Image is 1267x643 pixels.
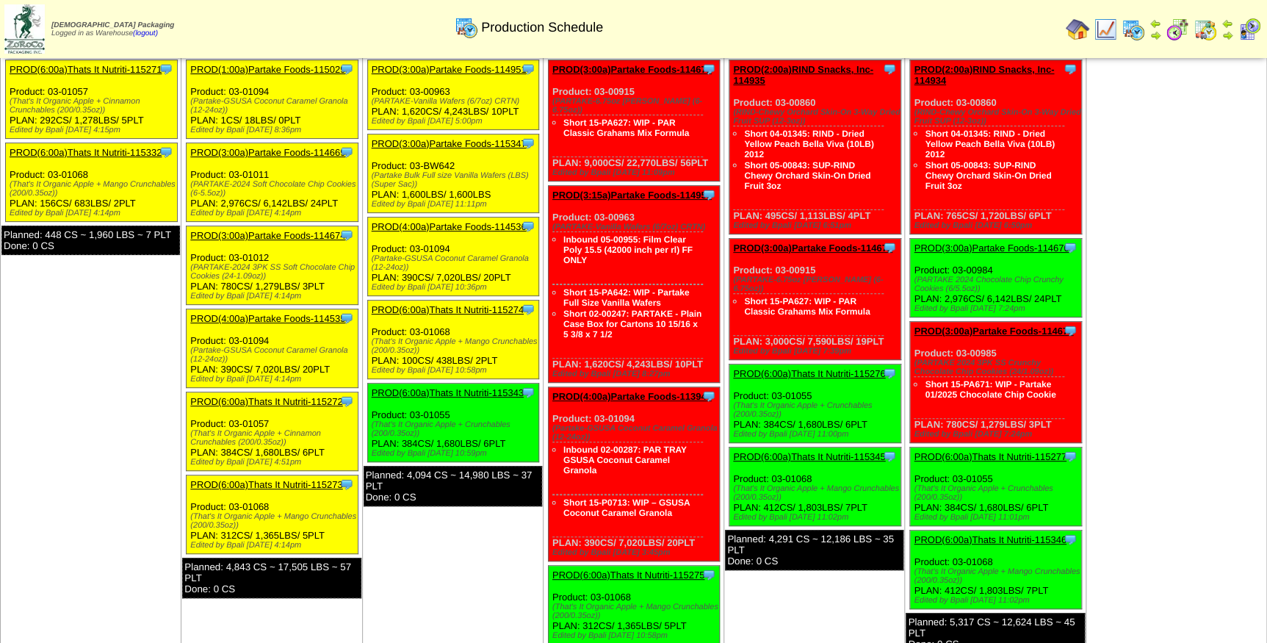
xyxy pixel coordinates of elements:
div: Edited by Bpali [DATE] 10:58pm [372,366,539,375]
div: Edited by Bpali [DATE] 4:14pm [190,375,358,384]
a: PROD(6:00a)Thats It Nutriti-115275 [552,570,704,581]
img: Tooltip [1063,62,1078,76]
a: PROD(3:00a)Partake Foods-114671 [552,64,712,75]
div: (PARTAKE-2024 3PK SS Soft Chocolate Chip Cookies (24-1.09oz)) [190,263,358,281]
img: home.gif [1066,18,1089,41]
img: calendarprod.gif [1122,18,1145,41]
img: arrowleft.gif [1149,18,1161,29]
img: arrowleft.gif [1221,18,1233,29]
div: Edited by Bpali [DATE] 11:00pm [733,430,900,439]
div: Product: 03-00985 PLAN: 780CS / 1,279LBS / 3PLT [910,322,1082,443]
a: Short 04-01345: RIND - Dried Yellow Peach Bella Viva (10LB) 2012 [744,129,874,159]
div: (That's It Organic Apple + Mango Crunchables (200/0.35oz)) [914,567,1081,585]
a: PROD(6:00a)Thats It Nutriti-115272 [190,396,342,407]
div: Product: 03-00915 PLAN: 9,000CS / 22,770LBS / 56PLT [548,60,720,182]
a: Short 05-00843: SUP-RIND Chewy Orchard Skin-On Dried Fruit 3oz [744,160,870,191]
div: (PARTAKE-2024 Soft Chocolate Chip Cookies (6-5.5oz)) [190,180,358,198]
div: Edited by Bpali [DATE] 6:51pm [733,221,900,230]
div: Product: 03-00915 PLAN: 3,000CS / 7,590LBS / 19PLT [729,239,901,360]
a: PROD(6:00a)Thats It Nutriti-115332 [10,147,162,158]
div: Edited by Bpali [DATE] 11:02pm [733,513,900,522]
a: PROD(3:00a)Partake Foods-114669 [190,147,345,158]
img: arrowright.gif [1149,29,1161,41]
a: Short 15-PA627: WIP - PAR Classic Grahams Mix Formula [744,296,870,317]
div: (Partake-GSUSA Coconut Caramel Granola (12-24oz)) [190,97,358,115]
img: calendarcustomer.gif [1238,18,1261,41]
div: (PARTAKE-Vanilla Wafers (6/7oz) CRTN) [372,97,539,106]
div: (That's It Organic Apple + Cinnamon Crunchables (200/0.35oz)) [10,97,177,115]
img: Tooltip [521,385,535,400]
img: Tooltip [1063,323,1078,338]
img: Tooltip [1063,240,1078,255]
a: PROD(1:00a)Partake Foods-115029 [190,64,345,75]
a: PROD(6:00a)Thats It Nutriti-115345 [733,451,885,462]
div: Edited by Bpali [DATE] 8:27pm [552,370,720,378]
a: (logout) [133,29,158,37]
div: Edited by Bpali [DATE] 4:14pm [190,541,358,550]
div: Product: 03-01055 PLAN: 384CS / 1,680LBS / 6PLT [367,384,539,462]
div: Edited by Bpali [DATE] 7:24pm [914,304,1081,313]
div: Edited by Bpali [DATE] 11:09pm [552,168,720,177]
div: Product: 03-00963 PLAN: 1,620CS / 4,243LBS / 10PLT [367,60,539,130]
div: (That's It Organic Apple + Crunchables (200/0.35oz)) [914,484,1081,502]
span: [DEMOGRAPHIC_DATA] Packaging [51,21,174,29]
a: PROD(3:00a)Partake Foods-115347 [372,138,527,149]
div: Edited by Bpali [DATE] 4:14pm [10,209,177,218]
div: Edited by Bpali [DATE] 10:36pm [372,283,539,292]
div: Edited by Bpali [DATE] 4:51pm [190,458,358,467]
div: Edited by Bpali [DATE] 11:01pm [914,513,1081,522]
a: PROD(6:00a)Thats It Nutriti-115346 [914,534,1066,545]
a: PROD(2:00a)RIND Snacks, Inc-114934 [914,64,1054,86]
a: PROD(3:00a)Partake Foods-114670 [914,243,1069,254]
a: Short 04-01345: RIND - Dried Yellow Peach Bella Viva (10LB) 2012 [925,129,1055,159]
div: Edited by Bpali [DATE] 3:45pm [552,548,720,557]
a: Short 15-PA671: WIP - Partake 01/2025 Chocolate Chip Cookie [925,379,1055,400]
img: Tooltip [882,449,897,464]
a: Inbound 02-00287: PAR TRAY GSUSA Coconut Caramel Granola [563,445,687,475]
div: (PARTAKE-6.75oz [PERSON_NAME] (6-6.75oz)) [733,276,900,293]
img: Tooltip [701,389,716,403]
img: zoroco-logo-small.webp [4,4,45,54]
div: Edited by Bpali [DATE] 5:00pm [372,117,539,126]
img: Tooltip [339,145,354,159]
img: Tooltip [159,62,173,76]
div: (That's It Organic Apple + Crunchables (200/0.35oz)) [372,420,539,438]
div: Edited by Bpali [DATE] 7:39pm [733,347,900,356]
span: Production Schedule [481,20,603,35]
div: Product: 03-00984 PLAN: 2,976CS / 6,142LBS / 24PLT [910,239,1082,317]
a: PROD(6:00a)Thats It Nutriti-115277 [914,451,1066,462]
a: Short 15-PA642: WIP - Partake Full Size Vanilla Wafers [563,287,690,308]
div: Product: 03-01094 PLAN: 390CS / 7,020LBS / 20PLT [187,309,358,388]
img: Tooltip [882,62,897,76]
img: Tooltip [882,366,897,381]
div: Product: 03-01068 PLAN: 412CS / 1,803LBS / 7PLT [910,531,1082,609]
div: (That's It Organic Apple + Crunchables (200/0.35oz)) [733,401,900,419]
div: (Partake Bulk Full size Vanilla Wafers (LBS) (Super Sac)) [372,171,539,189]
img: Tooltip [701,187,716,202]
div: Edited by Bpali [DATE] 7:24pm [914,430,1081,439]
div: Planned: 4,291 CS ~ 12,186 LBS ~ 35 PLT Done: 0 CS [725,530,903,570]
img: calendarprod.gif [455,15,478,39]
img: line_graph.gif [1094,18,1117,41]
a: PROD(4:00a)Partake Foods-113944 [552,391,712,402]
a: PROD(6:00a)Thats It Nutriti-115273 [190,479,342,490]
div: Product: 03-01055 PLAN: 384CS / 1,680LBS / 6PLT [729,364,901,443]
img: Tooltip [1063,532,1078,547]
div: Product: 03-00963 PLAN: 1,620CS / 4,243LBS / 10PLT [548,186,720,383]
img: Tooltip [1063,449,1078,464]
div: Product: 03-01094 PLAN: 1CS / 18LBS / 0PLT [187,60,358,139]
a: PROD(4:00a)Partake Foods-114536 [372,221,527,232]
div: Planned: 4,094 CS ~ 14,980 LBS ~ 37 PLT Done: 0 CS [364,466,542,506]
div: Edited by Bpali [DATE] 10:59pm [372,449,539,458]
div: Product: 03-01012 PLAN: 780CS / 1,279LBS / 3PLT [187,226,358,305]
div: (PARTAKE 2024 3PK SS Crunchy Chocolate Chip Cookies (24/1.09oz)) [914,359,1081,376]
img: Tooltip [339,228,354,243]
div: Edited by Bpali [DATE] 11:02pm [914,596,1081,605]
div: Product: 03-01068 PLAN: 312CS / 1,365LBS / 5PLT [187,475,358,554]
div: Edited by Bpali [DATE] 6:50pm [914,221,1081,230]
a: Inbound 05-00955: Film Clear Poly 15.5 (42000 inch per rl) FF ONLY [563,234,693,265]
img: calendarblend.gif [1166,18,1189,41]
div: Product: 03-01057 PLAN: 292CS / 1,278LBS / 5PLT [6,60,178,139]
div: Edited by Bpali [DATE] 11:11pm [372,200,539,209]
img: Tooltip [521,219,535,234]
